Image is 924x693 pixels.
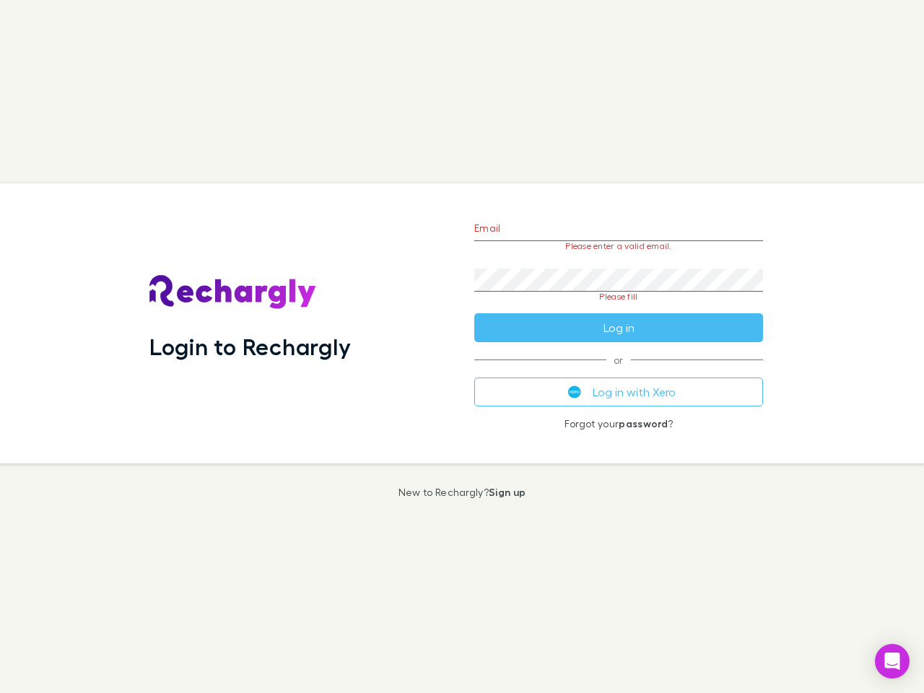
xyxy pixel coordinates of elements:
a: password [619,417,668,430]
button: Log in with Xero [474,378,763,406]
h1: Login to Rechargly [149,333,351,360]
img: Rechargly's Logo [149,275,317,310]
div: Open Intercom Messenger [875,644,910,679]
p: Forgot your ? [474,418,763,430]
img: Xero's logo [568,385,581,398]
button: Log in [474,313,763,342]
p: Please fill [474,292,763,302]
a: Sign up [489,486,526,498]
p: New to Rechargly? [398,487,526,498]
p: Please enter a valid email. [474,241,763,251]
